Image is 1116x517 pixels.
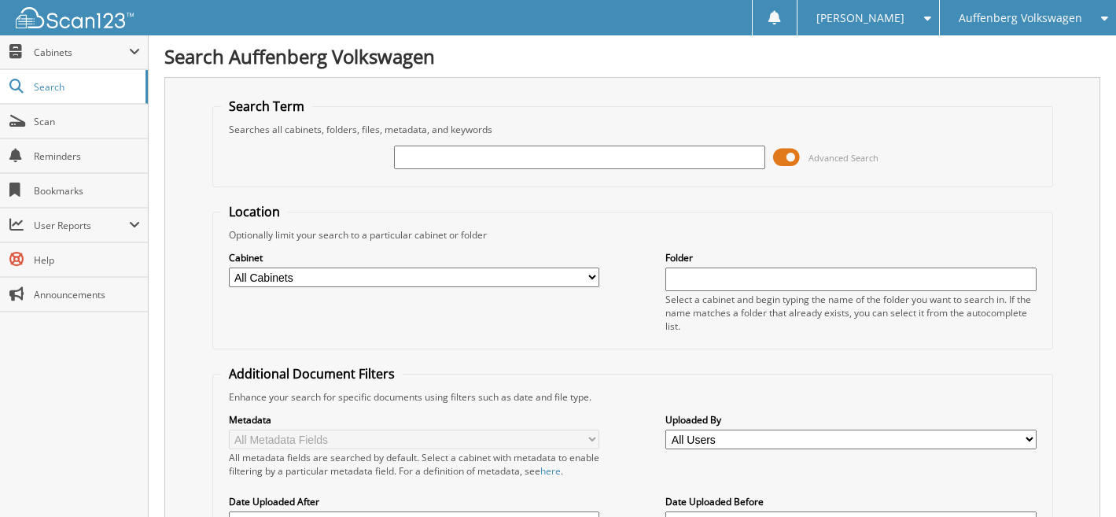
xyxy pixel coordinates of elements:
[665,413,1036,427] label: Uploaded By
[34,80,138,94] span: Search
[34,253,140,267] span: Help
[16,7,134,28] img: scan123-logo-white.svg
[808,152,878,164] span: Advanced Search
[221,365,403,382] legend: Additional Document Filters
[229,451,599,478] div: All metadata fields are searched by default. Select a cabinet with metadata to enable filtering b...
[665,495,1036,508] label: Date Uploaded Before
[540,464,561,478] a: here
[221,98,312,115] legend: Search Term
[34,150,140,163] span: Reminders
[221,228,1044,242] div: Optionally limit your search to a particular cabinet or folder
[665,293,1036,333] div: Select a cabinet and begin typing the name of the folder you want to search in. If the name match...
[229,495,599,508] label: Date Uploaded After
[34,46,129,59] span: Cabinets
[221,390,1044,404] div: Enhance your search for specific documents using filters such as date and file type.
[229,251,599,264] label: Cabinet
[221,203,288,220] legend: Location
[34,115,140,128] span: Scan
[816,13,904,23] span: [PERSON_NAME]
[665,251,1036,264] label: Folder
[229,413,599,427] label: Metadata
[34,184,140,198] span: Bookmarks
[34,219,129,232] span: User Reports
[34,288,140,301] span: Announcements
[959,13,1082,23] span: Auffenberg Volkswagen
[164,43,1100,69] h1: Search Auffenberg Volkswagen
[221,123,1044,136] div: Searches all cabinets, folders, files, metadata, and keywords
